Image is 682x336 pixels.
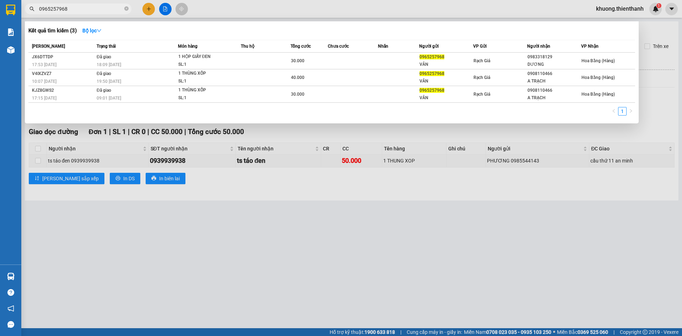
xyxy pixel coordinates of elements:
[82,28,102,33] strong: Bộ lọc
[610,107,618,116] li: Previous Page
[39,5,123,13] input: Tìm tên, số ĐT hoặc mã đơn
[97,71,111,76] span: Đã giao
[420,54,444,59] span: 0965257968
[178,94,232,102] div: SL: 1
[32,62,56,67] span: 17:53 [DATE]
[473,44,487,49] span: VP Gửi
[32,70,94,78] div: V4IXZVZ7
[420,61,473,68] div: VÂN
[420,71,444,76] span: 0965257968
[7,46,15,54] img: warehouse-icon
[618,107,626,115] a: 1
[473,92,490,97] span: Rạch Giá
[124,6,129,12] span: close-circle
[612,109,616,113] span: left
[178,61,232,69] div: SL: 1
[420,88,444,93] span: 0965257968
[77,25,107,36] button: Bộ lọcdown
[581,44,599,49] span: VP Nhận
[581,92,615,97] span: Hoa Bằng (Hàng)
[97,96,121,101] span: 09:01 [DATE]
[97,88,111,93] span: Đã giao
[618,107,627,116] li: 1
[178,53,232,61] div: 1 HỘP GIẤY ĐEN
[328,44,349,49] span: Chưa cước
[610,107,618,116] button: left
[473,58,490,63] span: Rạch Giá
[527,61,581,68] div: DƯƠNG
[420,78,473,85] div: VÂN
[124,6,129,11] span: close-circle
[178,86,232,94] div: 1 THÙNG XỐP
[7,321,14,328] span: message
[32,79,56,84] span: 10:07 [DATE]
[629,109,633,113] span: right
[97,79,121,84] span: 19:50 [DATE]
[97,44,116,49] span: Trạng thái
[97,62,121,67] span: 18:09 [DATE]
[627,107,635,116] li: Next Page
[241,44,254,49] span: Thu hộ
[178,78,232,85] div: SL: 1
[32,53,94,61] div: JX6DTTDP
[527,94,581,102] div: A TRẠCH
[378,44,388,49] span: Nhãn
[291,75,304,80] span: 40.000
[527,87,581,94] div: 0908110466
[627,107,635,116] button: right
[473,75,490,80] span: Rạch Giá
[97,28,102,33] span: down
[28,27,77,34] h3: Kết quả tìm kiếm ( 3 )
[291,92,304,97] span: 30.000
[29,6,34,11] span: search
[581,58,615,63] span: Hoa Bằng (Hàng)
[419,44,439,49] span: Người gửi
[527,44,550,49] span: Người nhận
[7,28,15,36] img: solution-icon
[420,94,473,102] div: VÂN
[32,96,56,101] span: 17:15 [DATE]
[97,54,111,59] span: Đã giao
[581,75,615,80] span: Hoa Bằng (Hàng)
[527,70,581,78] div: 0908110466
[178,70,232,78] div: 1 THÙNG XỐP
[527,53,581,61] div: 0983318129
[7,305,14,312] span: notification
[7,273,15,280] img: warehouse-icon
[291,44,311,49] span: Tổng cước
[527,78,581,85] div: A TRẠCH
[32,87,94,94] div: KJZ8GWS2
[178,44,197,49] span: Món hàng
[291,58,304,63] span: 30.000
[7,289,14,296] span: question-circle
[32,44,65,49] span: [PERSON_NAME]
[6,5,15,15] img: logo-vxr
